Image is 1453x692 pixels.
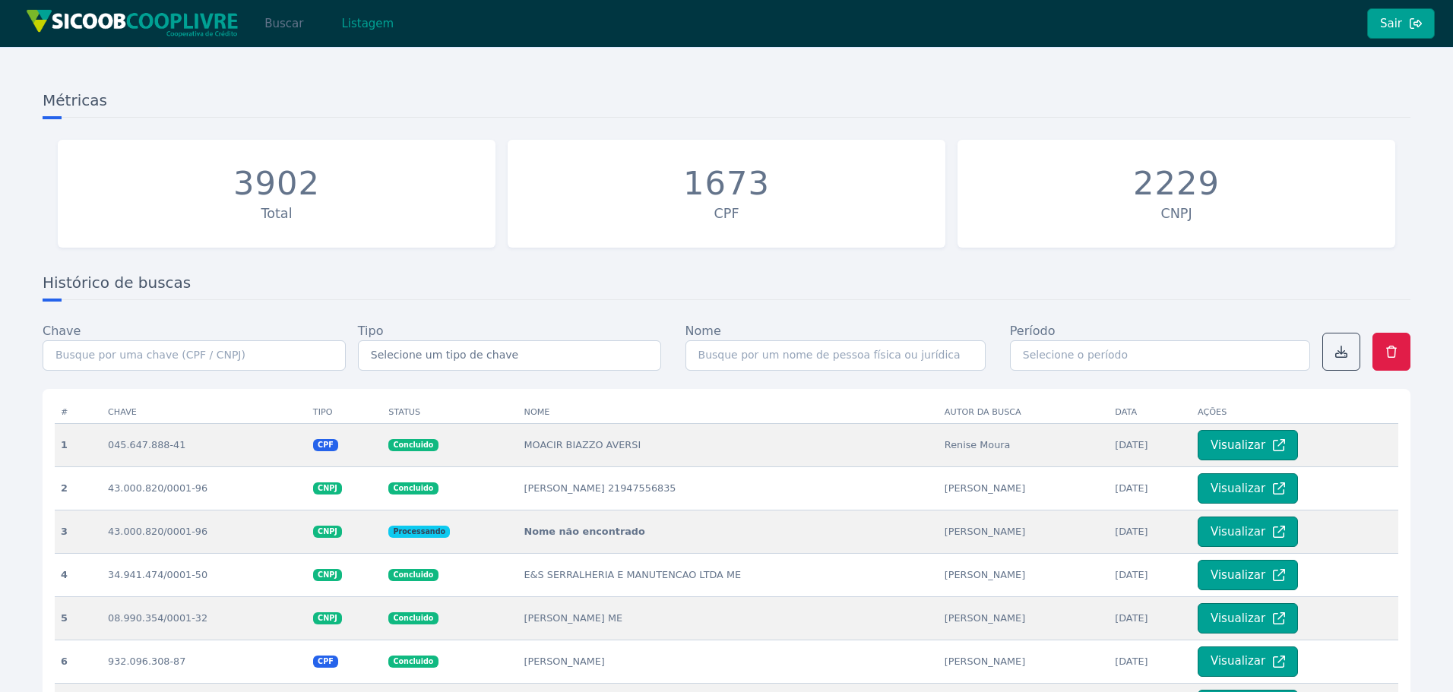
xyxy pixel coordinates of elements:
[43,272,1410,300] h3: Histórico de buscas
[55,553,102,596] th: 4
[55,401,102,424] th: #
[518,510,939,553] td: Nome não encontrado
[252,8,316,39] button: Buscar
[939,423,1109,466] td: Renise Moura
[939,510,1109,553] td: [PERSON_NAME]
[518,401,939,424] th: Nome
[1198,517,1298,547] button: Visualizar
[102,553,307,596] td: 34.941.474/0001-50
[518,466,939,510] td: [PERSON_NAME] 21947556835
[43,340,346,371] input: Busque por uma chave (CPF / CNPJ)
[102,423,307,466] td: 045.647.888-41
[1010,322,1056,340] label: Período
[388,612,438,624] span: Concluido
[1198,430,1298,460] button: Visualizar
[518,423,939,466] td: MOACIR BIAZZO AVERSI
[55,466,102,510] th: 2
[1198,473,1298,504] button: Visualizar
[1109,401,1192,424] th: Data
[55,510,102,553] th: 3
[1109,510,1192,553] td: [DATE]
[307,401,382,424] th: Tipo
[43,90,1410,118] h3: Métricas
[1367,8,1435,39] button: Sair
[55,640,102,683] th: 6
[685,340,986,371] input: Busque por um nome de pessoa física ou jurídica
[55,596,102,640] th: 5
[388,526,450,538] span: Processando
[965,204,1388,223] div: CNPJ
[388,439,438,451] span: Concluido
[313,656,338,668] span: CPF
[1109,423,1192,466] td: [DATE]
[102,466,307,510] td: 43.000.820/0001-96
[685,322,721,340] label: Nome
[518,553,939,596] td: E&S SERRALHERIA E MANUTENCAO LTDA ME
[1133,164,1220,204] div: 2229
[939,553,1109,596] td: [PERSON_NAME]
[313,439,338,451] span: CPF
[939,401,1109,424] th: Autor da busca
[939,596,1109,640] td: [PERSON_NAME]
[388,656,438,668] span: Concluido
[313,569,342,581] span: CNPJ
[313,612,342,624] span: CNPJ
[358,322,384,340] label: Tipo
[102,596,307,640] td: 08.990.354/0001-32
[1109,640,1192,683] td: [DATE]
[55,423,102,466] th: 1
[1192,401,1398,424] th: Ações
[1109,596,1192,640] td: [DATE]
[328,8,407,39] button: Listagem
[382,401,518,424] th: Status
[1109,553,1192,596] td: [DATE]
[1198,560,1298,590] button: Visualizar
[26,9,239,37] img: img/sicoob_cooplivre.png
[518,596,939,640] td: [PERSON_NAME] ME
[65,204,488,223] div: Total
[313,526,342,538] span: CNPJ
[1109,466,1192,510] td: [DATE]
[233,164,320,204] div: 3902
[518,640,939,683] td: [PERSON_NAME]
[1198,603,1298,634] button: Visualizar
[102,510,307,553] td: 43.000.820/0001-96
[43,322,81,340] label: Chave
[515,204,938,223] div: CPF
[1010,340,1310,371] input: Selecione o período
[388,569,438,581] span: Concluido
[388,482,438,495] span: Concluido
[102,640,307,683] td: 932.096.308-87
[939,466,1109,510] td: [PERSON_NAME]
[1198,646,1298,677] button: Visualizar
[102,401,307,424] th: Chave
[313,482,342,495] span: CNPJ
[683,164,770,204] div: 1673
[939,640,1109,683] td: [PERSON_NAME]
